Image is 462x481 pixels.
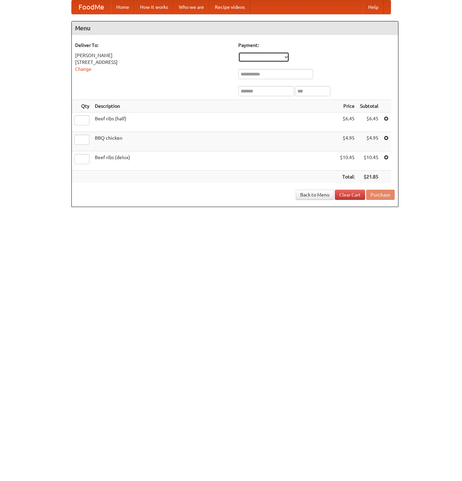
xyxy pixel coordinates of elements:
td: Beef ribs (delux) [92,151,337,171]
a: Who we are [173,0,209,14]
a: How it works [135,0,173,14]
a: Back to Menu [296,190,334,200]
td: Beef ribs (half) [92,113,337,132]
h4: Menu [72,21,398,35]
td: $6.45 [357,113,381,132]
a: Help [363,0,384,14]
td: $4.95 [357,132,381,151]
a: Clear Cart [335,190,365,200]
a: Recipe videos [209,0,250,14]
th: Price [337,100,357,113]
button: Purchase [366,190,395,200]
td: $6.45 [337,113,357,132]
td: BBQ chicken [92,132,337,151]
td: $10.45 [337,151,357,171]
th: Subtotal [357,100,381,113]
div: [PERSON_NAME] [75,52,232,59]
a: Change [75,66,91,72]
h5: Payment: [238,42,395,49]
h5: Deliver To: [75,42,232,49]
a: FoodMe [72,0,111,14]
th: Qty [72,100,92,113]
td: $4.95 [337,132,357,151]
th: $21.85 [357,171,381,183]
div: [STREET_ADDRESS] [75,59,232,66]
th: Description [92,100,337,113]
a: Home [111,0,135,14]
td: $10.45 [357,151,381,171]
th: Total: [337,171,357,183]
